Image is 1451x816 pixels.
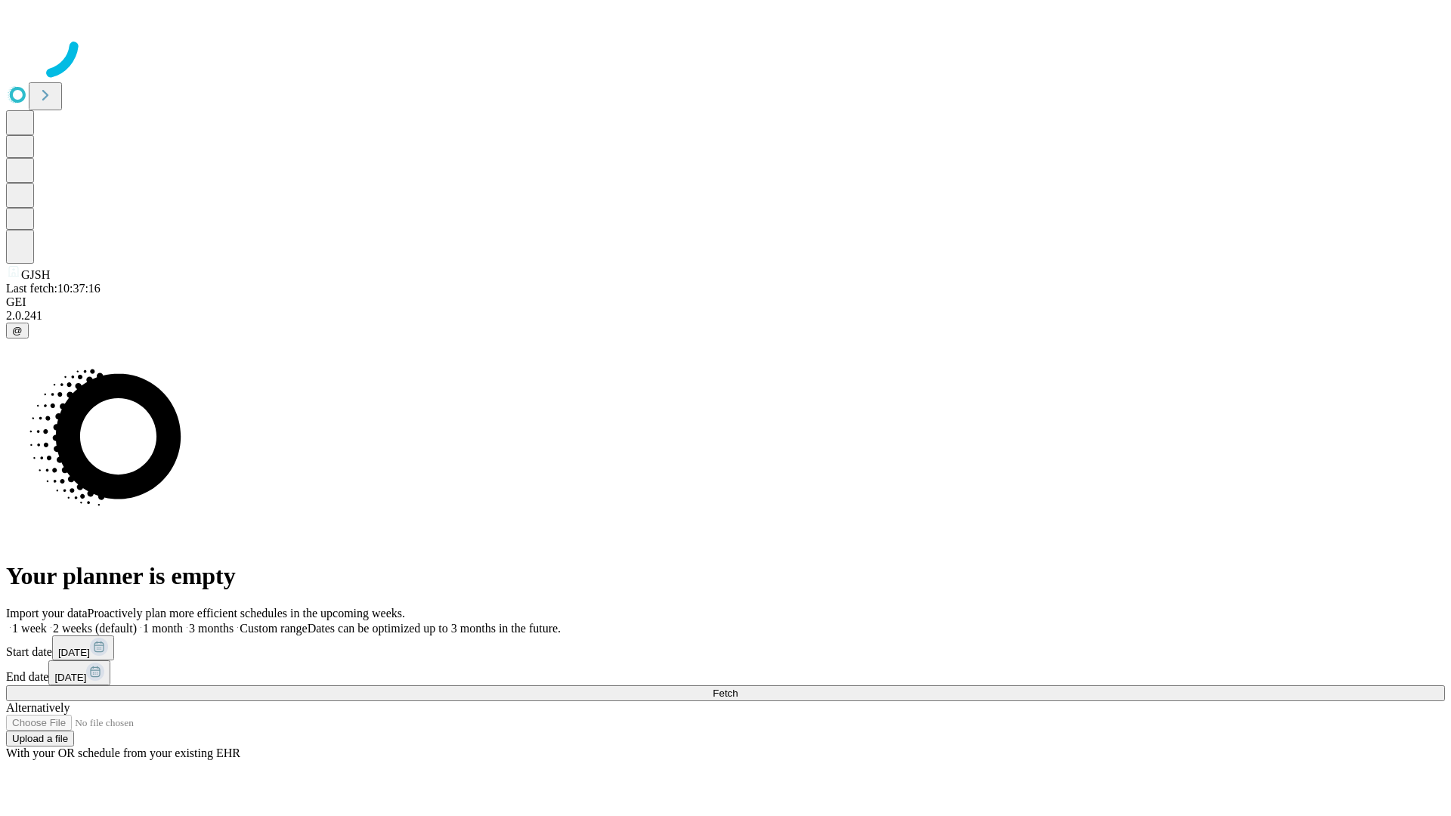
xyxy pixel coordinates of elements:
[308,622,561,635] span: Dates can be optimized up to 3 months in the future.
[88,607,405,620] span: Proactively plan more efficient schedules in the upcoming weeks.
[52,635,114,660] button: [DATE]
[6,282,101,295] span: Last fetch: 10:37:16
[6,562,1445,590] h1: Your planner is empty
[21,268,50,281] span: GJSH
[48,660,110,685] button: [DATE]
[12,622,47,635] span: 1 week
[143,622,183,635] span: 1 month
[713,688,738,699] span: Fetch
[6,685,1445,701] button: Fetch
[189,622,234,635] span: 3 months
[6,607,88,620] span: Import your data
[6,731,74,746] button: Upload a file
[6,701,70,714] span: Alternatively
[6,746,240,759] span: With your OR schedule from your existing EHR
[240,622,307,635] span: Custom range
[12,325,23,336] span: @
[6,295,1445,309] div: GEI
[58,647,90,658] span: [DATE]
[54,672,86,683] span: [DATE]
[6,323,29,338] button: @
[53,622,137,635] span: 2 weeks (default)
[6,660,1445,685] div: End date
[6,635,1445,660] div: Start date
[6,309,1445,323] div: 2.0.241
